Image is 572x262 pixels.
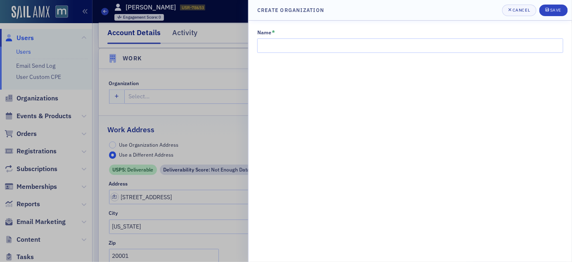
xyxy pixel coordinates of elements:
[257,6,324,14] h4: Create Organization
[272,29,275,35] abbr: This field is required
[513,8,530,12] div: Cancel
[257,29,271,36] div: Name
[539,5,568,16] button: Save
[502,5,536,16] button: Cancel
[550,8,561,12] div: Save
